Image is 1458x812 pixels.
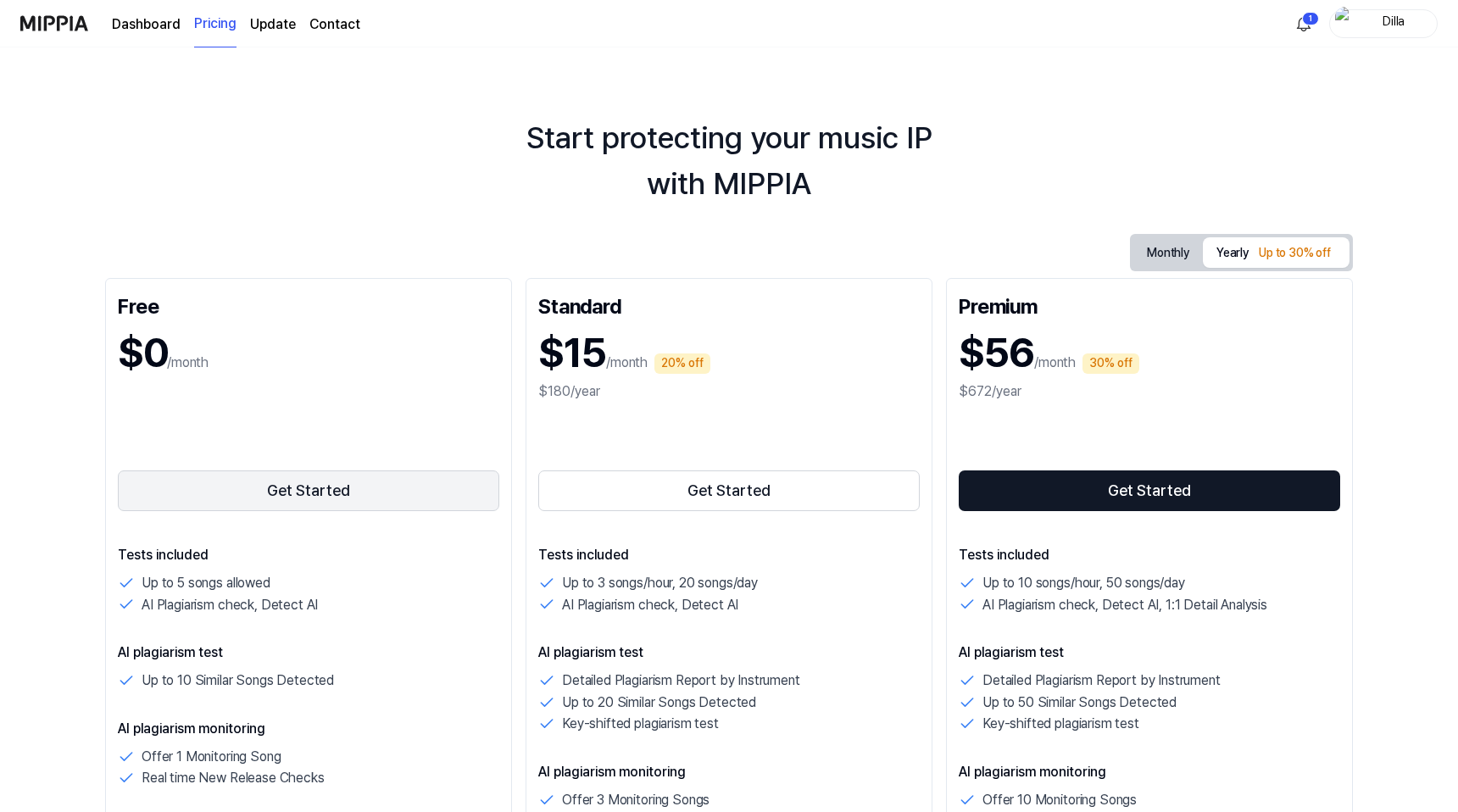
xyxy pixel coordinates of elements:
[959,470,1340,511] button: Get Started
[1034,353,1076,373] p: /month
[309,14,360,35] a: Contact
[118,470,499,511] button: Get Started
[1294,14,1314,34] img: 알림
[982,572,1185,594] p: Up to 10 songs/hour, 50 songs/day
[1329,9,1438,38] button: profileDilla
[118,642,499,663] p: AI plagiarism test
[959,325,1034,381] h1: $56
[538,470,920,511] button: Get Started
[1302,12,1319,25] div: 1
[1361,14,1427,32] div: Dilla
[1203,237,1349,268] button: Yearly
[142,594,318,616] p: AI Plagiarism check, Detect AI
[1133,240,1203,266] button: Monthly
[538,545,920,565] p: Tests included
[654,353,710,374] div: 20% off
[562,713,719,735] p: Key-shifted plagiarism test
[606,353,648,373] p: /month
[562,594,738,616] p: AI Plagiarism check, Detect AI
[538,642,920,663] p: AI plagiarism test
[118,325,167,381] h1: $0
[118,467,499,514] a: Get Started
[142,767,325,789] p: Real time New Release Checks
[538,291,920,318] div: Standard
[562,789,710,811] p: Offer 3 Monitoring Songs
[538,467,920,514] a: Get Started
[562,692,756,714] p: Up to 20 Similar Songs Detected
[562,670,800,692] p: Detailed Plagiarism Report by Instrument
[959,467,1340,514] a: Get Started
[959,545,1340,565] p: Tests included
[959,642,1340,663] p: AI plagiarism test
[959,381,1340,402] div: $672/year
[538,381,920,402] div: $180/year
[118,719,499,739] p: AI plagiarism monitoring
[1335,7,1355,41] img: profile
[118,545,499,565] p: Tests included
[959,762,1340,782] p: AI plagiarism monitoring
[194,1,237,47] a: Pricing
[118,291,499,318] div: Free
[250,14,296,35] a: Update
[142,670,334,692] p: Up to 10 Similar Songs Detected
[112,14,181,35] a: Dashboard
[982,594,1267,616] p: AI Plagiarism check, Detect AI, 1:1 Detail Analysis
[167,353,209,373] p: /month
[982,713,1139,735] p: Key-shifted plagiarism test
[982,692,1177,714] p: Up to 50 Similar Songs Detected
[1290,10,1317,37] button: 알림1
[1082,353,1139,374] div: 30% off
[142,746,281,768] p: Offer 1 Monitoring Song
[562,572,758,594] p: Up to 3 songs/hour, 20 songs/day
[982,670,1221,692] p: Detailed Plagiarism Report by Instrument
[959,291,1340,318] div: Premium
[1254,243,1336,264] div: Up to 30% off
[538,762,920,782] p: AI plagiarism monitoring
[142,572,270,594] p: Up to 5 songs allowed
[982,789,1137,811] p: Offer 10 Monitoring Songs
[538,325,606,381] h1: $15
